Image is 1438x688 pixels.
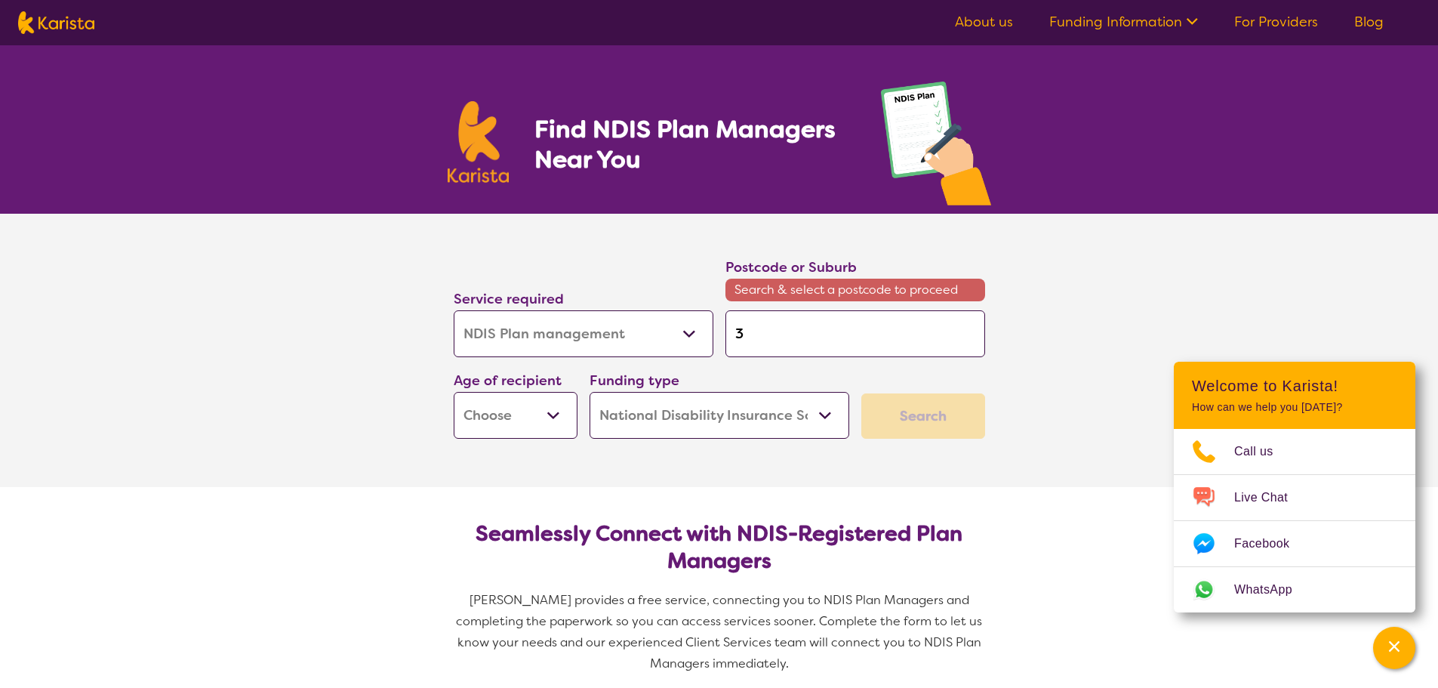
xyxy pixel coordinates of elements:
span: Live Chat [1234,486,1306,509]
div: Channel Menu [1174,362,1415,612]
h2: Welcome to Karista! [1192,377,1397,395]
button: Channel Menu [1373,627,1415,669]
ul: Choose channel [1174,429,1415,612]
a: Funding Information [1049,13,1198,31]
span: Call us [1234,440,1292,463]
a: For Providers [1234,13,1318,31]
h1: Find NDIS Plan Managers Near You [534,114,850,174]
img: Karista logo [18,11,94,34]
a: About us [955,13,1013,31]
img: Karista logo [448,101,510,183]
span: WhatsApp [1234,578,1310,601]
p: How can we help you [DATE]? [1192,401,1397,414]
img: plan-management [881,82,991,214]
a: Blog [1354,13,1384,31]
label: Age of recipient [454,372,562,390]
a: Web link opens in a new tab. [1174,567,1415,612]
span: [PERSON_NAME] provides a free service, connecting you to NDIS Plan Managers and completing the pa... [456,592,985,671]
span: Search & select a postcode to proceed [725,279,985,301]
span: Facebook [1234,532,1307,555]
label: Funding type [590,372,679,390]
label: Service required [454,290,564,308]
label: Postcode or Suburb [725,258,857,276]
input: Type [725,310,985,357]
h2: Seamlessly Connect with NDIS-Registered Plan Managers [466,520,973,575]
